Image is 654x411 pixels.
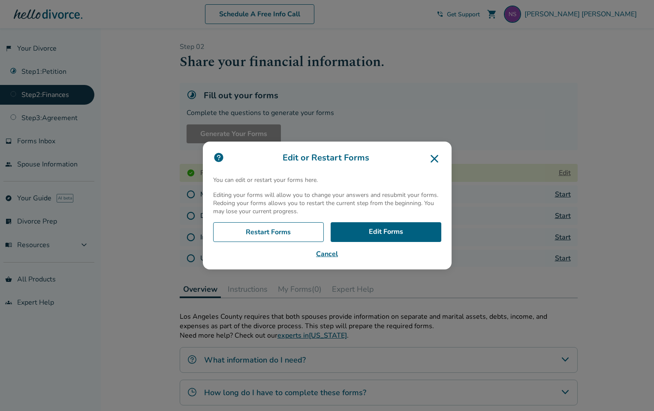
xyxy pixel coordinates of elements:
[213,152,224,163] img: icon
[611,370,654,411] iframe: Chat Widget
[213,222,324,242] a: Restart Forms
[331,222,441,242] a: Edit Forms
[213,249,441,259] button: Cancel
[213,152,441,166] h3: Edit or Restart Forms
[213,176,441,184] p: You can edit or restart your forms here.
[213,191,441,215] p: Editing your forms will allow you to change your answers and resubmit your forms. Redoing your fo...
